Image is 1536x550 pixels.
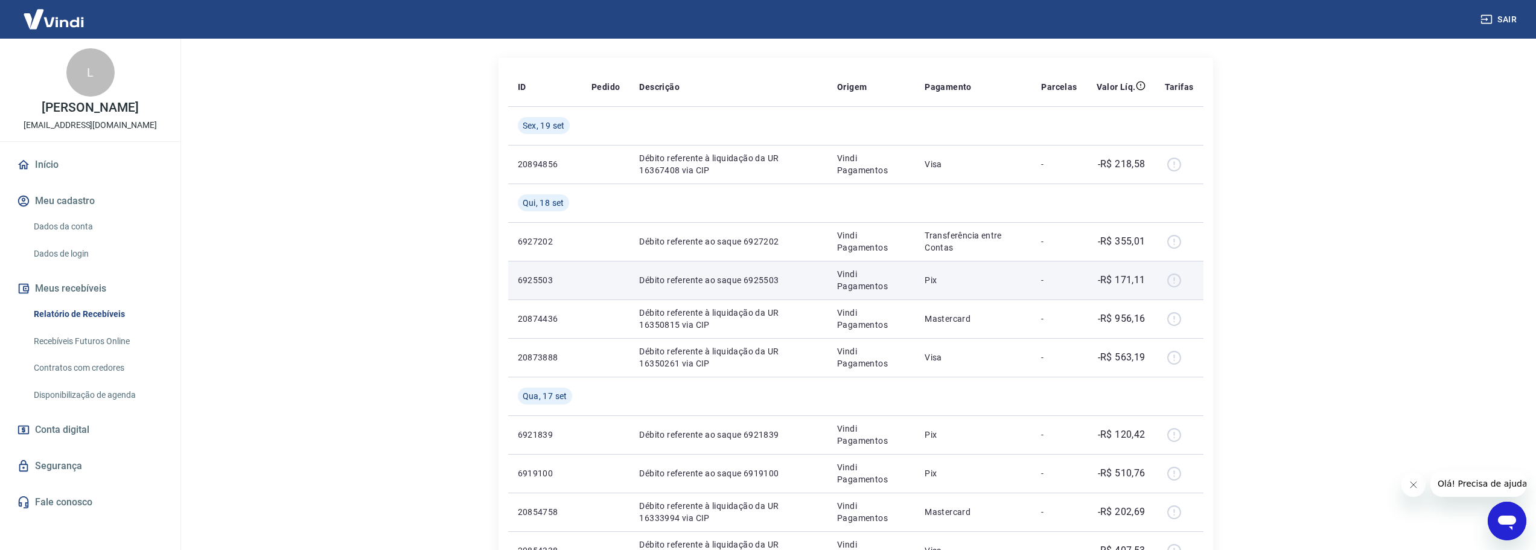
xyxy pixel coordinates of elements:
[837,152,905,176] p: Vindi Pagamentos
[29,241,166,266] a: Dados de login
[518,235,572,248] p: 6927202
[639,429,818,441] p: Débito referente ao saque 6921839
[518,274,572,286] p: 6925503
[14,489,166,516] a: Fale conosco
[1430,470,1526,497] iframe: Mensagem da empresa
[518,467,572,479] p: 6919100
[639,467,818,479] p: Débito referente ao saque 6919100
[14,417,166,443] a: Conta digital
[1098,157,1146,171] p: -R$ 218,58
[1041,158,1077,170] p: -
[837,345,905,369] p: Vindi Pagamentos
[1098,505,1146,519] p: -R$ 202,69
[639,152,818,176] p: Débito referente à liquidação da UR 16367408 via CIP
[925,506,1022,518] p: Mastercard
[29,329,166,354] a: Recebíveis Futuros Online
[1041,313,1077,325] p: -
[925,229,1022,254] p: Transferência entre Contas
[639,500,818,524] p: Débito referente à liquidação da UR 16333994 via CIP
[523,390,567,402] span: Qua, 17 set
[14,275,166,302] button: Meus recebíveis
[29,214,166,239] a: Dados da conta
[14,152,166,178] a: Início
[29,383,166,408] a: Disponibilização de agenda
[7,8,101,18] span: Olá! Precisa de ajuda?
[639,274,818,286] p: Débito referente ao saque 6925503
[518,429,572,441] p: 6921839
[837,268,905,292] p: Vindi Pagamentos
[29,356,166,380] a: Contratos com credores
[1041,235,1077,248] p: -
[1098,234,1146,249] p: -R$ 355,01
[523,120,565,132] span: Sex, 19 set
[925,467,1022,479] p: Pix
[639,345,818,369] p: Débito referente à liquidação da UR 16350261 via CIP
[523,197,564,209] span: Qui, 18 set
[925,313,1022,325] p: Mastercard
[925,81,972,93] p: Pagamento
[1098,427,1146,442] p: -R$ 120,42
[837,307,905,331] p: Vindi Pagamentos
[1098,312,1146,326] p: -R$ 956,16
[518,351,572,363] p: 20873888
[518,81,526,93] p: ID
[29,302,166,327] a: Relatório de Recebíveis
[1041,81,1077,93] p: Parcelas
[66,48,115,97] div: L
[518,158,572,170] p: 20894856
[1041,467,1077,479] p: -
[518,313,572,325] p: 20874436
[24,119,157,132] p: [EMAIL_ADDRESS][DOMAIN_NAME]
[925,158,1022,170] p: Visa
[837,423,905,447] p: Vindi Pagamentos
[1041,429,1077,441] p: -
[1165,81,1194,93] p: Tarifas
[837,81,867,93] p: Origem
[1098,273,1146,287] p: -R$ 171,11
[1041,274,1077,286] p: -
[837,461,905,485] p: Vindi Pagamentos
[639,81,680,93] p: Descrição
[639,307,818,331] p: Débito referente à liquidação da UR 16350815 via CIP
[14,1,93,37] img: Vindi
[14,453,166,479] a: Segurança
[1097,81,1136,93] p: Valor Líq.
[837,229,905,254] p: Vindi Pagamentos
[1401,473,1426,497] iframe: Fechar mensagem
[837,500,905,524] p: Vindi Pagamentos
[1098,466,1146,481] p: -R$ 510,76
[35,421,89,438] span: Conta digital
[1098,350,1146,365] p: -R$ 563,19
[925,274,1022,286] p: Pix
[14,188,166,214] button: Meu cadastro
[925,351,1022,363] p: Visa
[925,429,1022,441] p: Pix
[639,235,818,248] p: Débito referente ao saque 6927202
[1041,351,1077,363] p: -
[1478,8,1522,31] button: Sair
[42,101,138,114] p: [PERSON_NAME]
[518,506,572,518] p: 20854758
[591,81,620,93] p: Pedido
[1041,506,1077,518] p: -
[1488,502,1526,540] iframe: Botão para abrir a janela de mensagens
